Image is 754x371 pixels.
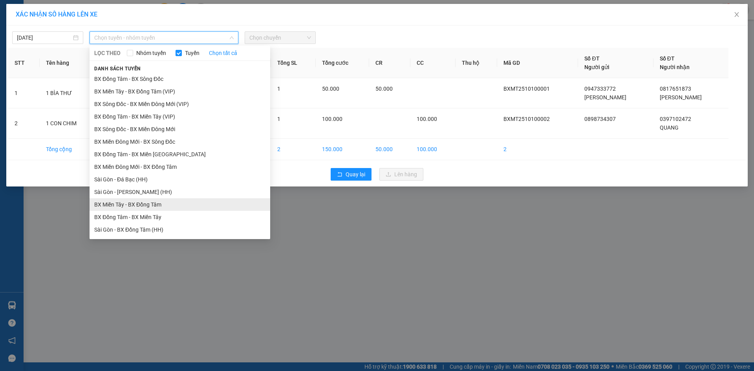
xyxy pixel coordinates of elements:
[584,116,616,122] span: 0898734307
[40,108,99,139] td: 1 CON CHIM
[40,139,99,160] td: Tổng cộng
[249,32,311,44] span: Chọn chuyến
[660,64,690,70] span: Người nhận
[90,198,270,211] li: BX Miền Tây - BX Đồng Tâm
[133,49,169,57] span: Nhóm tuyến
[322,116,342,122] span: 100.000
[375,86,393,92] span: 50.000
[456,48,497,78] th: Thu hộ
[271,48,316,78] th: Tổng SL
[16,11,97,18] span: XÁC NHẬN SỐ HÀNG LÊN XE
[337,172,342,178] span: rollback
[40,48,99,78] th: Tên hàng
[277,116,280,122] span: 1
[497,139,578,160] td: 2
[316,139,369,160] td: 150.000
[660,55,675,62] span: Số ĐT
[660,124,679,131] span: QUANG
[503,116,550,122] span: BXMT2510100002
[584,86,616,92] span: 0947333772
[90,123,270,135] li: BX Sông Đốc - BX Miền Đông Mới
[90,161,270,173] li: BX Miền Đông Mới - BX Đồng Tâm
[369,48,410,78] th: CR
[660,116,691,122] span: 0397102472
[90,148,270,161] li: BX Đồng Tâm - BX Miền [GEOGRAPHIC_DATA]
[417,116,437,122] span: 100.000
[331,168,372,181] button: rollbackQuay lại
[90,65,146,72] span: Danh sách tuyến
[277,86,280,92] span: 1
[726,4,748,26] button: Close
[90,98,270,110] li: BX Sông Đốc - BX Miền Đông Mới (VIP)
[40,78,99,108] td: 1 BÌA THƯ
[90,186,270,198] li: Sài Gòn - [PERSON_NAME] (HH)
[322,86,339,92] span: 50.000
[90,73,270,85] li: BX Đồng Tâm - BX Sông Đốc
[497,48,578,78] th: Mã GD
[410,48,456,78] th: CC
[379,168,423,181] button: uploadLên hàng
[94,32,234,44] span: Chọn tuyến - nhóm tuyến
[90,85,270,98] li: BX Miền Tây - BX Đồng Tâm (VIP)
[90,223,270,236] li: Sài Gòn - BX Đồng Tâm (HH)
[410,139,456,160] td: 100.000
[17,33,71,42] input: 11/10/2025
[90,211,270,223] li: BX Đồng Tâm - BX Miền Tây
[94,49,121,57] span: LỌC THEO
[503,86,550,92] span: BXMT2510100001
[316,48,369,78] th: Tổng cước
[8,108,40,139] td: 2
[660,86,691,92] span: 0817651873
[660,94,702,101] span: [PERSON_NAME]
[8,78,40,108] td: 1
[90,173,270,186] li: Sài Gòn - Đá Bạc (HH)
[229,35,234,40] span: down
[369,139,410,160] td: 50.000
[734,11,740,18] span: close
[90,135,270,148] li: BX Miền Đông Mới - BX Sông Đốc
[209,49,237,57] a: Chọn tất cả
[182,49,203,57] span: Tuyến
[271,139,316,160] td: 2
[8,48,40,78] th: STT
[584,55,599,62] span: Số ĐT
[584,64,609,70] span: Người gửi
[346,170,365,179] span: Quay lại
[584,94,626,101] span: [PERSON_NAME]
[90,110,270,123] li: BX Đồng Tâm - BX Miền Tây (VIP)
